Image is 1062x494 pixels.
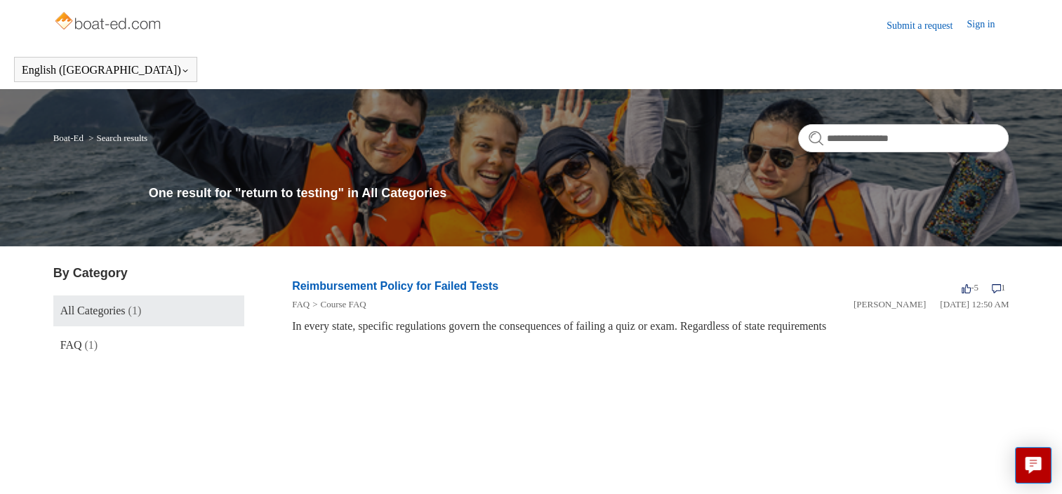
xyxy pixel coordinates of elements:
[962,282,978,293] span: -5
[292,280,498,292] a: Reimbursement Policy for Failed Tests
[128,305,142,316] span: (1)
[53,295,244,326] a: All Categories (1)
[53,8,165,36] img: Boat-Ed Help Center home page
[310,298,366,312] li: Course FAQ
[53,133,84,143] a: Boat-Ed
[292,299,310,309] a: FAQ
[292,298,310,312] li: FAQ
[887,18,967,33] a: Submit a request
[22,64,190,76] button: English ([GEOGRAPHIC_DATA])
[53,330,244,361] a: FAQ (1)
[320,299,366,309] a: Course FAQ
[854,298,926,312] li: [PERSON_NAME]
[1015,447,1051,483] button: Live chat
[967,17,1009,34] a: Sign in
[992,282,1006,293] span: 1
[60,305,126,316] span: All Categories
[53,264,244,283] h3: By Category
[798,124,1009,152] input: Search
[60,339,82,351] span: FAQ
[53,133,86,143] li: Boat-Ed
[292,318,1009,335] div: In every state, specific regulations govern the consequences of failing a quiz or exam. Regardles...
[86,133,147,143] li: Search results
[940,299,1009,309] time: 03/16/2022, 00:50
[84,339,98,351] span: (1)
[149,184,1009,203] h1: One result for "return to testing" in All Categories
